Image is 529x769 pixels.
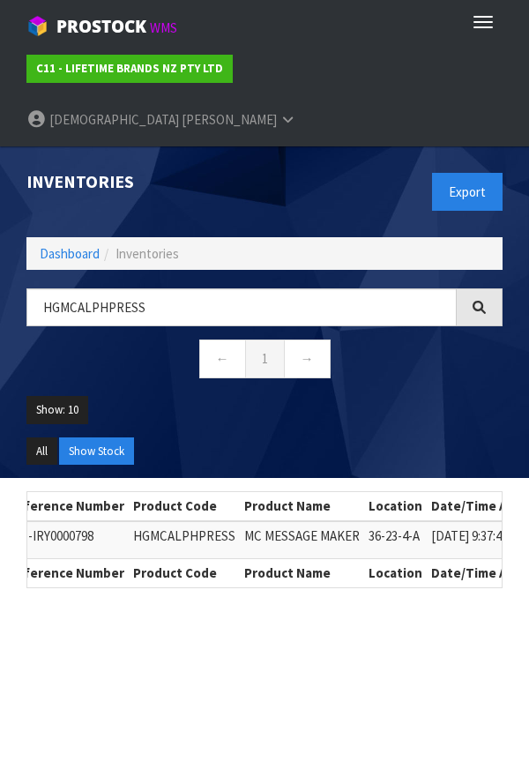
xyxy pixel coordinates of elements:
th: Location [364,492,427,520]
th: Product Name [240,559,364,587]
th: Product Code [129,559,240,587]
td: MC MESSAGE MAKER [240,521,364,559]
strong: C11 - LIFETIME BRANDS NZ PTY LTD [36,61,223,76]
a: Dashboard [40,245,100,262]
input: Search inventories [26,288,457,326]
th: Product Code [129,492,240,520]
span: ProStock [56,15,146,38]
span: Inventories [115,245,179,262]
img: cube-alt.png [26,15,48,37]
a: C11 - LIFETIME BRANDS NZ PTY LTD [26,55,233,83]
a: ← [199,340,246,377]
a: 1 [245,340,285,377]
span: [PERSON_NAME] [182,111,277,128]
button: Show: 10 [26,396,88,424]
th: Reference Number [4,559,129,587]
span: [DEMOGRAPHIC_DATA] [49,111,179,128]
h1: Inventories [26,173,251,192]
td: 36-23-4-A [364,521,427,559]
small: WMS [150,19,177,36]
th: Location [364,559,427,587]
button: Show Stock [59,437,134,466]
th: Product Name [240,492,364,520]
td: C11-IRY0000798 [4,521,129,559]
a: → [284,340,331,377]
button: Export [432,173,503,211]
button: All [26,437,57,466]
td: HGMCALPHPRESS [129,521,240,559]
nav: Page navigation [26,340,503,383]
th: Reference Number [4,492,129,520]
